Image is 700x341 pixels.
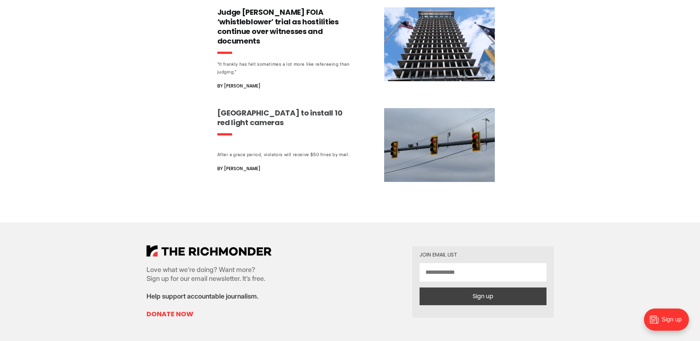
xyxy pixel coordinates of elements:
a: Judge [PERSON_NAME] FOIA ‘whistleblower’ trial as hostilities continue over witnesses and documen... [217,7,495,90]
img: Richmond to install 10 red light cameras [384,108,495,182]
iframe: portal-trigger [638,305,700,341]
button: Sign up [420,287,546,305]
span: By [PERSON_NAME] [217,164,261,173]
div: “It frankly has felt sometimes a lot more like refereeing than judging.” [217,60,355,76]
div: Join email list [420,252,546,257]
img: Judge postpones FOIA ‘whistleblower’ trial as hostilities continue over witnesses and documents [384,7,495,81]
a: Donate Now [146,310,272,318]
a: [GEOGRAPHIC_DATA] to install 10 red light cameras After a grace period, violators will receive $5... [217,108,495,182]
p: Help support accountable journalism. [146,292,272,301]
img: The Richmonder Logo [146,245,272,256]
div: After a grace period, violators will receive $50 fines by mail. [217,151,355,158]
p: Love what we’re doing? Want more? Sign up for our email newsletter. It’s free. [146,265,272,283]
h3: Judge [PERSON_NAME] FOIA ‘whistleblower’ trial as hostilities continue over witnesses and documents [217,7,355,46]
h3: [GEOGRAPHIC_DATA] to install 10 red light cameras [217,108,355,127]
span: By [PERSON_NAME] [217,82,261,90]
